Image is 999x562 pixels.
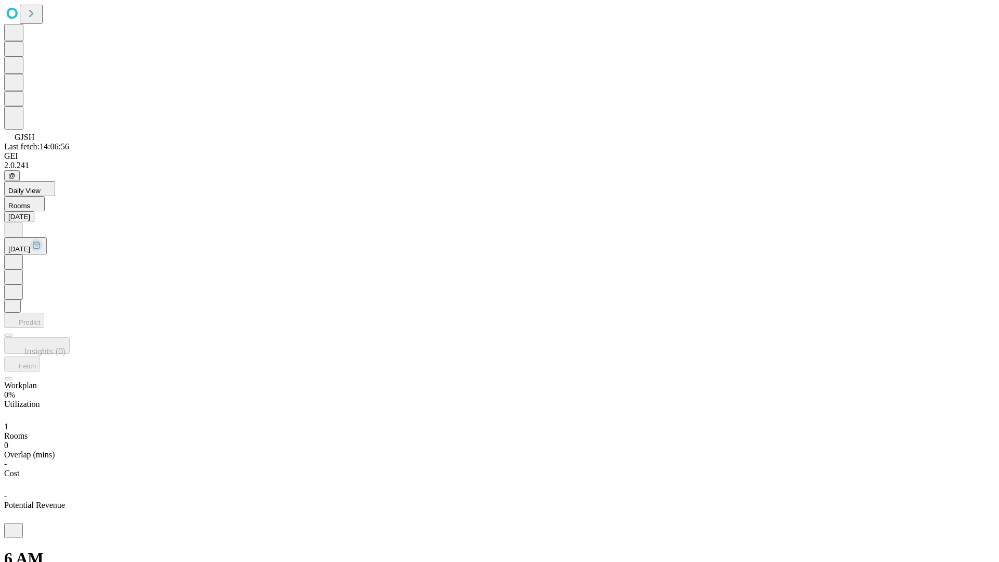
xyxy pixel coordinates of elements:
span: Utilization [4,400,40,408]
span: - [4,491,7,500]
span: 0 [4,441,8,450]
div: 2.0.241 [4,161,995,170]
div: GEI [4,151,995,161]
button: Insights (0) [4,337,70,354]
span: 0% [4,390,15,399]
span: Insights (0) [24,347,66,356]
button: Daily View [4,181,55,196]
button: [DATE] [4,211,34,222]
span: Cost [4,469,19,478]
span: Overlap (mins) [4,450,55,459]
button: Rooms [4,196,45,211]
span: @ [8,172,16,180]
span: Potential Revenue [4,501,65,509]
button: Predict [4,313,44,328]
span: Rooms [8,202,30,210]
span: Daily View [8,187,41,195]
span: GJSH [15,133,34,142]
button: [DATE] [4,237,47,254]
span: Rooms [4,431,28,440]
button: Fetch [4,356,40,372]
span: - [4,459,7,468]
span: Workplan [4,381,37,390]
span: [DATE] [8,245,30,253]
button: @ [4,170,20,181]
span: Last fetch: 14:06:56 [4,142,69,151]
span: 1 [4,422,8,431]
